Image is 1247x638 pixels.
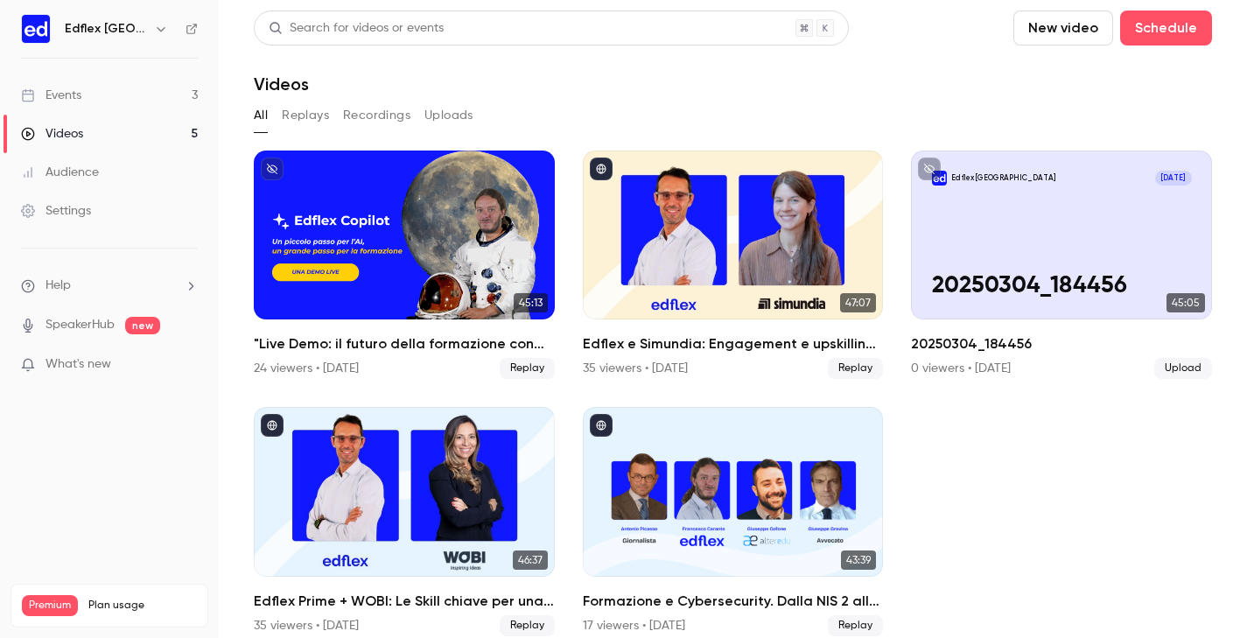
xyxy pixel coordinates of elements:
h2: Edflex Prime + WOBI: Le Skill chiave per una leadership a prova di futuro [254,591,555,612]
div: 24 viewers • [DATE] [254,360,359,377]
div: Search for videos or events [269,19,444,38]
a: 46:37Edflex Prime + WOBI: Le Skill chiave per una leadership a prova di futuro35 viewers • [DATE]... [254,407,555,635]
h2: Formazione e Cybersecurity. Dalla NIS 2 alla cyber-escalation: la risposta di Edflex Prime e Alte... [583,591,884,612]
span: What's new [46,355,111,374]
span: 45:13 [514,293,548,312]
p: Edflex [GEOGRAPHIC_DATA] [951,173,1055,184]
h6: Edflex [GEOGRAPHIC_DATA] [65,20,147,38]
span: 43:39 [841,550,876,570]
li: Edflex Prime + WOBI: Le Skill chiave per una leadership a prova di futuro [254,407,555,635]
div: Audience [21,164,99,181]
li: "Live Demo: il futuro della formazione con Edflex Copilot" [254,151,555,379]
h1: Videos [254,74,309,95]
div: Events [21,87,81,104]
div: Videos [21,125,83,143]
span: new [125,317,160,334]
li: Edflex e Simundia: Engagement e upskilling per la talent retention [583,151,884,379]
li: Formazione e Cybersecurity. Dalla NIS 2 alla cyber-escalation: la risposta di Edflex Prime e Alte... [583,407,884,635]
a: 45:13"Live Demo: il futuro della formazione con Edflex Copilot"24 viewers • [DATE]Replay [254,151,555,379]
span: Replay [500,615,555,636]
button: unpublished [918,158,941,180]
button: published [590,158,613,180]
a: SpeakerHub [46,316,115,334]
span: 46:37 [513,550,548,570]
span: Help [46,277,71,295]
div: 35 viewers • [DATE] [583,360,688,377]
li: 20250304_184456 [911,151,1212,379]
span: Plan usage [88,599,197,613]
button: published [590,414,613,437]
ul: Videos [254,151,1212,636]
li: help-dropdown-opener [21,277,198,295]
button: Replays [282,102,329,130]
button: Uploads [424,102,473,130]
p: 20250304_184456 [932,272,1192,299]
img: Edflex Italy [22,15,50,43]
span: [DATE] [1155,171,1192,186]
div: 0 viewers • [DATE] [911,360,1011,377]
span: 45:05 [1166,293,1205,312]
div: 35 viewers • [DATE] [254,617,359,634]
a: 20250304_184456Edflex [GEOGRAPHIC_DATA][DATE]20250304_18445645:0520250304_1844560 viewers • [DATE... [911,151,1212,379]
iframe: Noticeable Trigger [177,357,198,373]
button: published [261,414,284,437]
h2: "Live Demo: il futuro della formazione con Edflex Copilot" [254,333,555,354]
button: All [254,102,268,130]
section: Videos [254,11,1212,627]
span: Replay [500,358,555,379]
h2: Edflex e Simundia: Engagement e upskilling per la talent retention [583,333,884,354]
span: Replay [828,615,883,636]
button: unpublished [261,158,284,180]
span: Upload [1154,358,1212,379]
div: 17 viewers • [DATE] [583,617,685,634]
span: Premium [22,595,78,616]
div: Settings [21,202,91,220]
button: Recordings [343,102,410,130]
a: 47:07Edflex e Simundia: Engagement e upskilling per la talent retention35 viewers • [DATE]Replay [583,151,884,379]
button: New video [1013,11,1113,46]
h2: 20250304_184456 [911,333,1212,354]
a: 43:39Formazione e Cybersecurity. Dalla NIS 2 alla cyber-escalation: la risposta di Edflex Prime e... [583,407,884,635]
span: Replay [828,358,883,379]
button: Schedule [1120,11,1212,46]
span: 47:07 [840,293,876,312]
